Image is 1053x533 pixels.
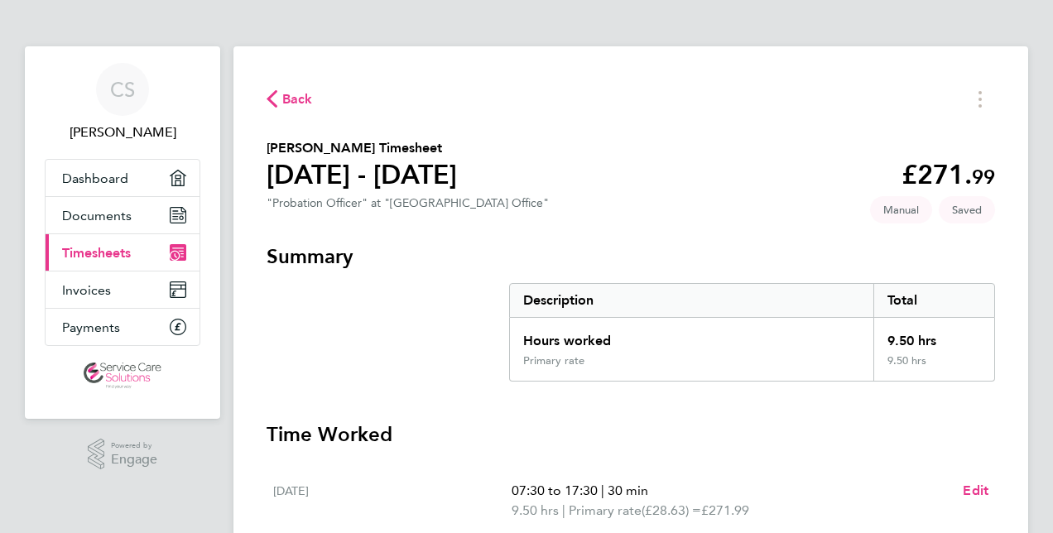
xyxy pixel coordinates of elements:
span: Edit [963,483,988,498]
span: This timesheet was manually created. [870,196,932,223]
div: Total [873,284,994,317]
span: £271.99 [701,502,749,518]
div: Primary rate [523,354,584,367]
span: This timesheet is Saved. [939,196,995,223]
span: Invoices [62,282,111,298]
span: Powered by [111,439,157,453]
div: Description [510,284,873,317]
span: 99 [972,165,995,189]
div: Hours worked [510,318,873,354]
h2: [PERSON_NAME] Timesheet [267,138,457,158]
span: Dashboard [62,170,128,186]
app-decimal: £271. [902,159,995,190]
img: servicecare-logo-retina.png [84,363,161,389]
h1: [DATE] - [DATE] [267,158,457,191]
div: 9.50 hrs [873,354,994,381]
span: CS [110,79,135,100]
span: Payments [62,319,120,335]
a: Go to home page [45,363,200,389]
a: Edit [963,481,988,501]
button: Timesheets Menu [965,86,995,112]
a: Dashboard [46,160,200,196]
span: | [601,483,604,498]
span: Documents [62,208,132,223]
button: Back [267,89,313,109]
div: Summary [509,283,995,382]
span: Timesheets [62,245,131,261]
span: | [562,502,565,518]
a: Invoices [46,271,200,308]
span: 07:30 to 17:30 [512,483,598,498]
div: "Probation Officer" at "[GEOGRAPHIC_DATA] Office" [267,196,549,210]
nav: Main navigation [25,46,220,419]
a: CS[PERSON_NAME] [45,63,200,142]
a: Powered byEngage [88,439,158,470]
span: 9.50 hrs [512,502,559,518]
span: Back [282,89,313,109]
a: Payments [46,309,200,345]
h3: Time Worked [267,421,995,448]
span: 30 min [608,483,648,498]
span: Primary rate [569,501,642,521]
a: Documents [46,197,200,233]
div: [DATE] [273,481,512,521]
div: 9.50 hrs [873,318,994,354]
span: (£28.63) = [642,502,701,518]
a: Timesheets [46,234,200,271]
h3: Summary [267,243,995,270]
span: Catherine Shearman [45,122,200,142]
span: Engage [111,453,157,467]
